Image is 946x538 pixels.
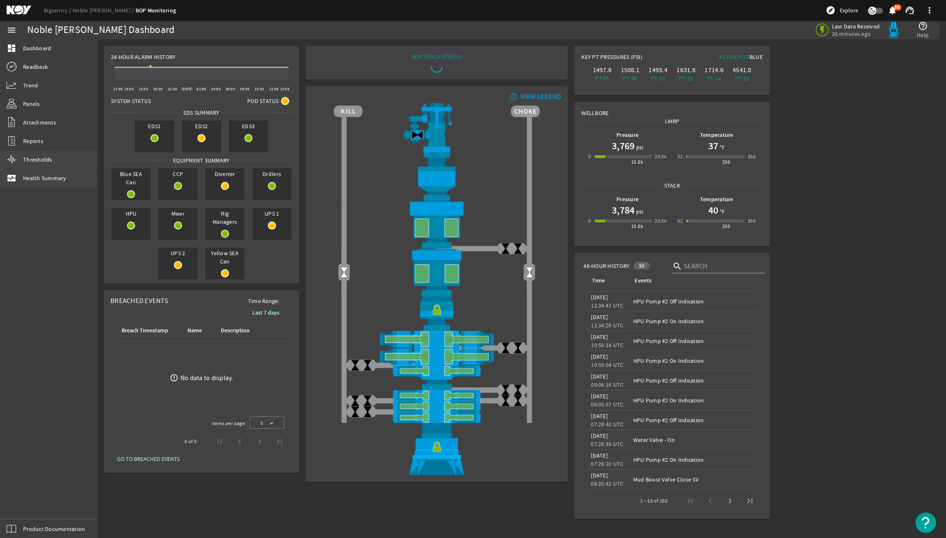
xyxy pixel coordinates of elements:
[255,87,264,92] text: 10:00
[334,401,540,412] img: PipeRamOpen.png
[135,120,174,132] span: EDS1
[252,168,292,180] span: Drillers
[592,276,605,285] div: Time
[521,93,562,101] div: VIEW LEGEND
[197,87,206,92] text: 02:00
[240,87,250,92] text: 08:00
[917,31,929,39] span: Help
[591,401,623,408] legacy-datetime-component: 09:05:57 UTC
[740,491,760,511] button: Last page
[523,266,536,278] img: Valve2Open.png
[591,373,608,380] legacy-datetime-component: [DATE]
[334,412,540,423] img: PipeRamOpen.png
[499,242,512,255] img: ValveClose.png
[158,247,198,259] span: UPS 2
[591,432,608,439] legacy-datetime-component: [DATE]
[361,359,374,371] img: ValveClose.png
[23,63,48,71] span: Readback
[168,87,177,92] text: 22:00
[111,168,151,188] span: Blue SEA Can
[633,337,753,345] div: HPU Pump #2 Off Indication
[583,262,630,270] span: 48-Hour History
[591,353,608,360] legacy-datetime-component: [DATE]
[719,53,749,61] span: Active Pod
[581,53,672,64] div: Key PT Pressures (PSI)
[591,294,608,301] legacy-datetime-component: [DATE]
[708,204,718,217] h1: 40
[826,5,836,15] mat-icon: explore
[349,359,361,371] img: ValveClose.png
[170,374,178,382] mat-icon: error_outline
[674,74,698,82] div: PT-12
[139,87,148,92] text: 18:00
[117,455,180,463] span: GO TO BREACHED EVENTS
[186,326,210,335] div: Name
[23,155,52,164] span: Thresholds
[334,103,540,152] img: RiserAdapter.png
[588,217,591,225] div: 0
[702,74,726,82] div: PT-14
[153,87,163,92] text: 20:00
[591,412,608,420] legacy-datetime-component: [DATE]
[591,440,623,448] legacy-datetime-component: 07:28:39 UTC
[633,317,753,325] div: HPU Pump #2 On Indication
[349,406,361,418] img: ValveClose.png
[591,322,623,329] legacy-datetime-component: 12:34:26 UTC
[633,416,753,424] div: HPU Pump #2 Off Indication
[616,195,639,203] b: Pressure
[136,7,176,14] a: BOP Monitoring
[591,472,608,479] legacy-datetime-component: [DATE]
[512,342,524,354] img: ValveClose.png
[110,296,168,305] span: Breached Events
[122,326,168,335] div: Breach Timestamp
[591,333,608,341] legacy-datetime-component: [DATE]
[591,480,623,487] legacy-datetime-component: 06:20:42 UTC
[674,66,698,74] div: 1631.8
[229,120,268,132] span: EDS3
[7,25,16,35] mat-icon: menu
[269,87,279,92] text: 12:00
[221,326,250,335] div: Description
[181,87,193,92] text: [DATE]
[640,497,667,505] div: 1 – 10 of 202
[120,326,176,335] div: Breach Timestamp
[411,129,424,141] img: Valve2Close.png
[512,395,524,407] img: ValveClose.png
[888,6,897,15] button: 66
[180,374,233,382] div: No data to display.
[646,74,670,82] div: PT-10
[662,117,682,125] span: LMRP
[832,30,880,38] span: 26 minutes ago
[412,52,461,61] div: BOP STACK STATUS
[631,158,643,166] div: 15.0k
[684,261,758,271] input: Search
[182,120,221,132] span: EDS2
[113,87,123,92] text: 14:00
[633,357,753,365] div: HPU Pump #2 On Indication
[633,456,753,464] div: HPU Pump #2 On Indication
[635,143,644,151] span: psi
[110,451,186,466] button: GO TO BREACHED EVENTS
[708,139,718,153] h1: 37
[730,74,754,82] div: PT-15
[226,87,235,92] text: 06:00
[23,44,51,52] span: Dashboard
[170,156,232,164] span: Equipment Summary
[646,66,670,74] div: 1493.4
[591,381,623,388] legacy-datetime-component: 09:06:16 UTC
[591,361,623,369] legacy-datetime-component: 10:50:04 UTC
[334,365,540,376] img: PipeRamOpen.png
[591,302,623,309] legacy-datetime-component: 12:34:47 UTC
[334,390,540,401] img: PipeRamOpen.png
[205,208,245,228] span: Rig Managers
[247,97,279,105] span: Pod Status
[672,261,682,271] i: search
[334,348,540,365] img: ShearRamOpen.png
[7,43,16,53] mat-icon: dashboard
[588,153,591,161] div: 0
[633,436,753,444] div: Water Valve - On
[187,326,202,335] div: Name
[180,108,222,117] span: EDS SUMMARY
[661,181,683,190] span: Stack
[916,512,936,533] button: Open Resource Center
